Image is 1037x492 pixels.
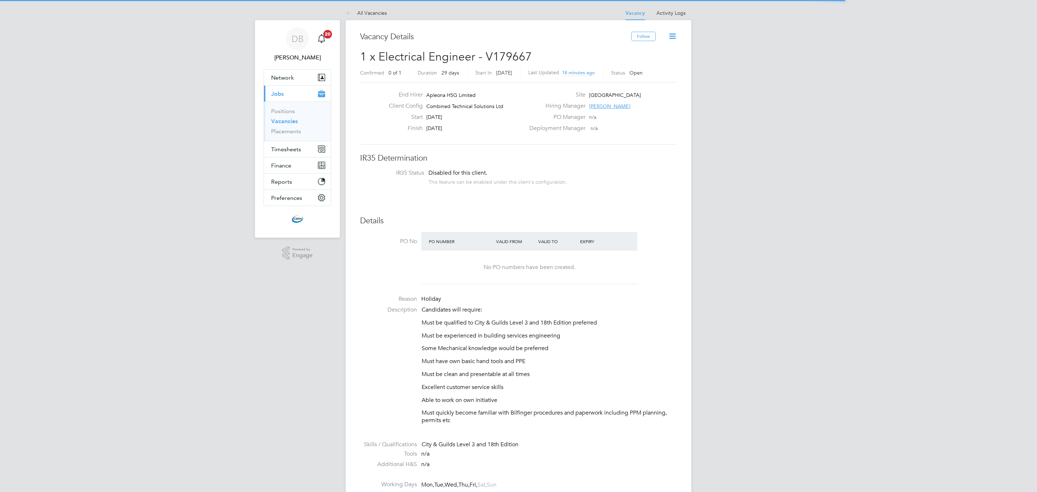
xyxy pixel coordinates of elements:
[656,10,686,16] a: Activity Logs
[264,141,331,157] button: Timesheets
[475,70,492,76] label: Start In
[426,92,476,98] span: Apleona HSG Limited
[562,70,595,76] span: 18 minutes ago
[367,169,424,177] label: IR35 Status
[421,295,441,303] span: Holiday
[271,118,298,125] a: Vacancies
[525,113,585,121] label: PO Manager
[271,194,302,201] span: Preferences
[422,332,677,340] p: Must be experienced in building services engineering
[589,114,596,120] span: n/a
[421,450,430,457] span: n/a
[441,70,459,76] span: 29 days
[418,70,437,76] label: Duration
[470,481,477,488] span: Fri,
[292,246,313,252] span: Powered by
[271,128,301,135] a: Placements
[487,481,497,488] span: Sun
[264,102,331,141] div: Jobs
[578,235,620,248] div: Expiry
[264,86,331,102] button: Jobs
[422,306,677,314] p: Candidates will require:
[360,481,417,488] label: Working Days
[427,235,494,248] div: PO Number
[271,178,292,185] span: Reports
[271,162,291,169] span: Finance
[422,441,677,448] div: City & Guilds Level 3 and 18th Edition
[314,27,329,50] a: 20
[264,157,331,173] button: Finance
[422,319,677,327] p: Must be qualified to City & Guilds Level 3 and 18th Edition preferred
[264,190,331,206] button: Preferences
[537,235,579,248] div: Valid To
[426,125,442,131] span: [DATE]
[360,306,417,314] label: Description
[629,70,643,76] span: Open
[264,27,331,62] a: DB[PERSON_NAME]
[445,481,458,488] span: Wed,
[360,153,677,164] h3: IR35 Determination
[421,461,430,468] span: n/a
[360,50,532,64] span: 1 x Electrical Engineer - V179667
[589,92,641,98] span: [GEOGRAPHIC_DATA]
[426,103,503,109] span: Combined Technical Solutions Ltd
[434,481,445,488] span: Tue,
[422,358,677,365] p: Must have own basic hand tools and PPE
[360,450,417,458] label: Tools
[631,32,656,41] button: Follow
[271,90,284,97] span: Jobs
[496,70,512,76] span: [DATE]
[271,108,295,115] a: Positions
[611,70,625,76] label: Status
[282,246,313,260] a: Powered byEngage
[292,213,303,225] img: cbwstaffingsolutions-logo-retina.png
[346,10,387,16] a: All Vacancies
[494,235,537,248] div: Valid From
[421,481,434,488] span: Mon,
[271,146,301,153] span: Timesheets
[360,295,417,303] label: Reason
[625,10,645,16] a: Vacancy
[528,69,559,76] label: Last Updated
[264,213,331,225] a: Go to home page
[422,345,677,352] p: Some Mechanical knowledge would be preferred
[458,481,470,488] span: Thu,
[264,53,331,62] span: Daniel Barber
[591,125,598,131] span: n/a
[426,114,442,120] span: [DATE]
[383,125,423,132] label: Finish
[383,113,423,121] label: Start
[389,70,401,76] span: 0 of 1
[360,238,417,245] label: PO No
[383,102,423,110] label: Client Config
[428,177,567,185] div: This feature can be enabled under this client's configuration.
[525,91,585,99] label: Site
[383,91,423,99] label: End Hirer
[428,264,630,271] div: No PO numbers have been created.
[255,20,340,238] nav: Main navigation
[422,397,677,404] p: Able to work on own initiative
[422,384,677,391] p: Excellent customer service skills
[264,174,331,189] button: Reports
[360,32,631,42] h3: Vacancy Details
[422,409,677,424] p: Must quickly become familiar with Bilfinger procedures and paperwork including PPM planning, perm...
[428,169,487,176] span: Disabled for this client.
[292,34,304,44] span: DB
[360,461,417,468] label: Additional H&S
[292,252,313,259] span: Engage
[589,103,630,109] span: [PERSON_NAME]
[360,70,384,76] label: Confirmed
[477,481,487,488] span: Sat,
[360,216,677,226] h3: Details
[422,371,677,378] p: Must be clean and presentable at all times
[264,70,331,85] button: Network
[525,102,585,110] label: Hiring Manager
[323,30,332,39] span: 20
[271,74,294,81] span: Network
[360,441,417,448] label: Skills / Qualifications
[525,125,585,132] label: Deployment Manager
